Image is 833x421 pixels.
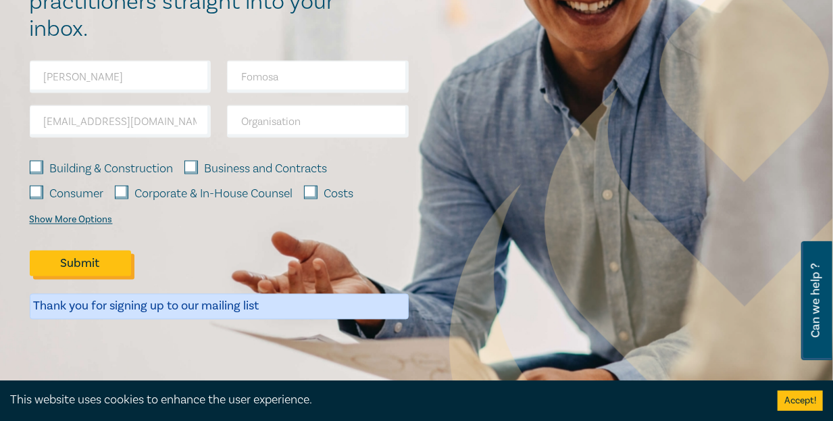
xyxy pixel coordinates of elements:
[135,186,293,203] label: Corporate & In-House Counsel
[778,391,823,411] button: Accept cookies
[205,161,328,178] label: Business and Contracts
[324,186,354,203] label: Costs
[227,61,409,93] input: Last Name*
[227,105,409,138] input: Organisation
[30,294,409,320] div: Thank you for signing up to our mailing list
[50,186,104,203] label: Consumer
[809,249,822,352] span: Can we help ?
[30,251,131,276] button: Submit
[50,161,174,178] label: Building & Construction
[30,61,211,93] input: First Name*
[30,215,113,226] div: Show More Options
[10,391,757,409] div: This website uses cookies to enhance the user experience.
[30,105,211,138] input: Email Address*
